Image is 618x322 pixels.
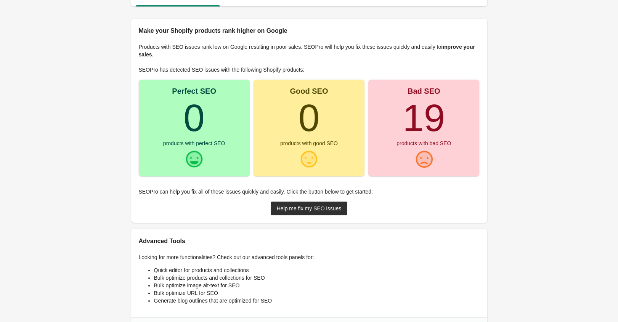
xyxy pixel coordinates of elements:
turbo-frame: 0 [299,96,320,139]
p: SEOPro can help you fix all of these issues quickly and easily. Click the button below to get sta... [139,188,480,195]
div: Perfect SEO [172,87,216,95]
h2: Advanced Tools [139,237,480,246]
div: products with bad SEO [396,141,451,146]
p: SEOPro has detected SEO issues with the following Shopify products: [139,66,480,74]
div: Bad SEO [408,87,440,95]
div: Looking for more functionalities? Check out our advanced tools panels for: [131,246,487,317]
turbo-frame: 19 [403,96,445,139]
turbo-frame: 0 [183,96,205,139]
div: products with perfect SEO [163,141,225,146]
li: Bulk optimize image alt-text for SEO [154,282,480,289]
a: Help me fix my SEO issues [271,202,348,215]
li: Generate blog outlines that are optimized for SEO [154,297,480,304]
div: Good SEO [290,87,328,95]
b: improve your sales [139,44,475,58]
div: products with good SEO [280,141,338,146]
div: Help me fix my SEO issues [277,205,342,211]
p: Products with SEO issues rank low on Google resulting in poor sales. SEOPro will help you fix the... [139,43,480,58]
li: Bulk optimize products and collections for SEO [154,274,480,282]
h2: Make your Shopify products rank higher on Google [139,26,480,35]
li: Quick editor for products and collections [154,266,480,274]
li: Bulk optimize URL for SEO [154,289,480,297]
